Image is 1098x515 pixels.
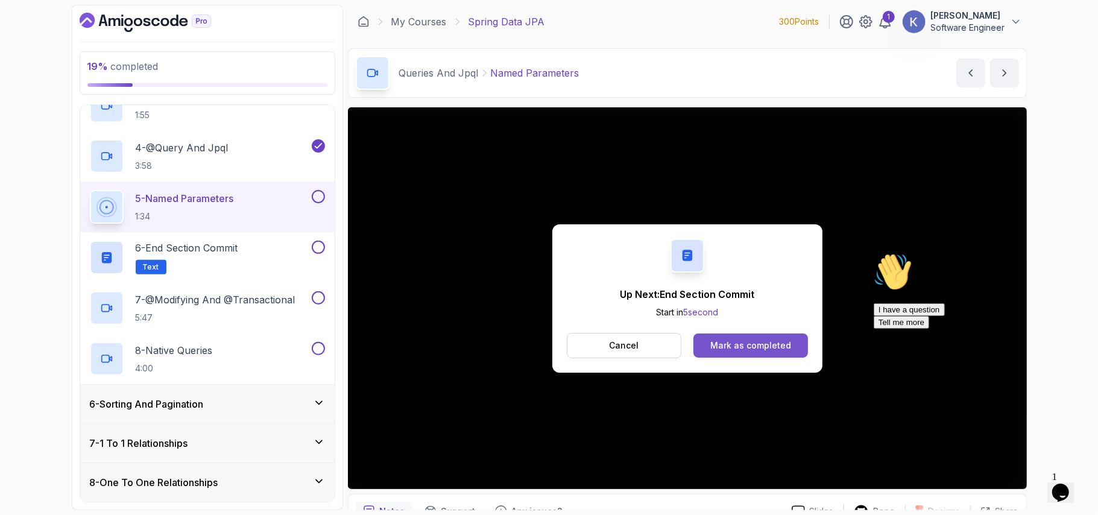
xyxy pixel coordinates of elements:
[136,312,295,324] p: 5:47
[90,139,325,173] button: 4-@Query And Jpql3:58
[87,60,109,72] span: 19 %
[491,66,579,80] p: Named Parameters
[5,5,222,81] div: 👋Hi! How can we help?I have a questionTell me more
[90,89,325,122] button: 1:55
[956,58,985,87] button: previous content
[136,362,213,374] p: 4:00
[902,10,1022,34] button: user profile image[PERSON_NAME]Software Engineer
[5,68,60,81] button: Tell me more
[883,11,895,23] div: 1
[5,55,76,68] button: I have a question
[620,306,754,318] p: Start in
[620,287,754,302] p: Up Next: End Section Commit
[143,262,159,272] span: Text
[90,436,188,450] h3: 7 - 1 To 1 Relationships
[878,14,892,29] a: 1
[567,333,682,358] button: Cancel
[693,333,807,358] button: Mark as completed
[869,248,1086,461] iframe: chat widget
[5,36,119,45] span: Hi! How can we help?
[136,241,238,255] p: 6 - End Section Commit
[469,14,545,29] p: Spring Data JPA
[710,340,791,352] div: Mark as completed
[136,160,229,172] p: 3:58
[136,191,234,206] p: 5 - Named Parameters
[931,22,1005,34] p: Software Engineer
[903,10,926,33] img: user profile image
[90,190,325,224] button: 5-Named Parameters1:34
[80,424,335,463] button: 7-1 To 1 Relationships
[80,385,335,423] button: 6-Sorting And Pagination
[1047,467,1086,503] iframe: chat widget
[136,109,239,121] p: 1:55
[90,241,325,274] button: 6-End Section CommitText
[609,340,639,352] p: Cancel
[90,397,204,411] h3: 6 - Sorting And Pagination
[348,107,1027,489] iframe: 5 - Named Parameters
[5,5,43,43] img: :wave:
[391,14,447,29] a: My Courses
[683,307,718,317] span: 5 second
[90,291,325,325] button: 7-@Modifying And @Transactional5:47
[399,66,479,80] p: Queries And Jpql
[358,16,370,28] a: Dashboard
[136,292,295,307] p: 7 - @Modifying And @Transactional
[136,141,229,155] p: 4 - @Query And Jpql
[80,463,335,502] button: 8-One To One Relationships
[136,343,213,358] p: 8 - Native Queries
[931,10,1005,22] p: [PERSON_NAME]
[136,210,234,223] p: 1:34
[990,58,1019,87] button: next content
[780,16,819,28] p: 300 Points
[80,13,239,32] a: Dashboard
[87,60,159,72] span: completed
[90,475,218,490] h3: 8 - One To One Relationships
[90,342,325,376] button: 8-Native Queries4:00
